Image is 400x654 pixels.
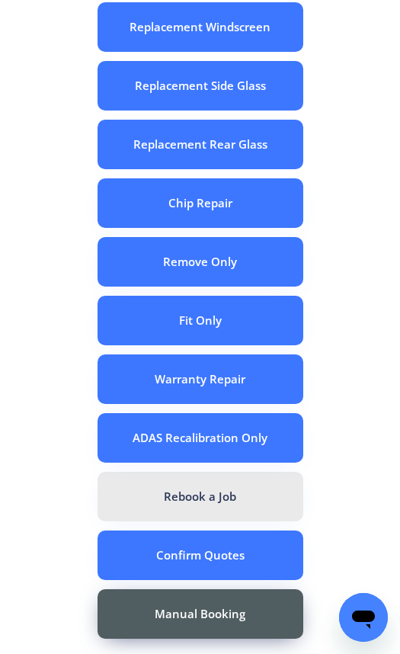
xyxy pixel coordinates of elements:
[98,472,303,521] button: Rebook a Job
[98,354,303,404] button: Warranty Repair
[98,120,303,169] button: Replacement Rear Glass
[98,61,303,111] button: Replacement Side Glass
[98,531,303,580] button: Confirm Quotes
[339,593,388,642] iframe: Button to launch messaging window
[98,237,303,287] button: Remove Only
[98,178,303,228] button: Chip Repair
[98,296,303,345] button: Fit Only
[98,2,303,52] button: Replacement Windscreen
[98,589,303,639] button: Manual Booking
[98,413,303,463] button: ADAS Recalibration Only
